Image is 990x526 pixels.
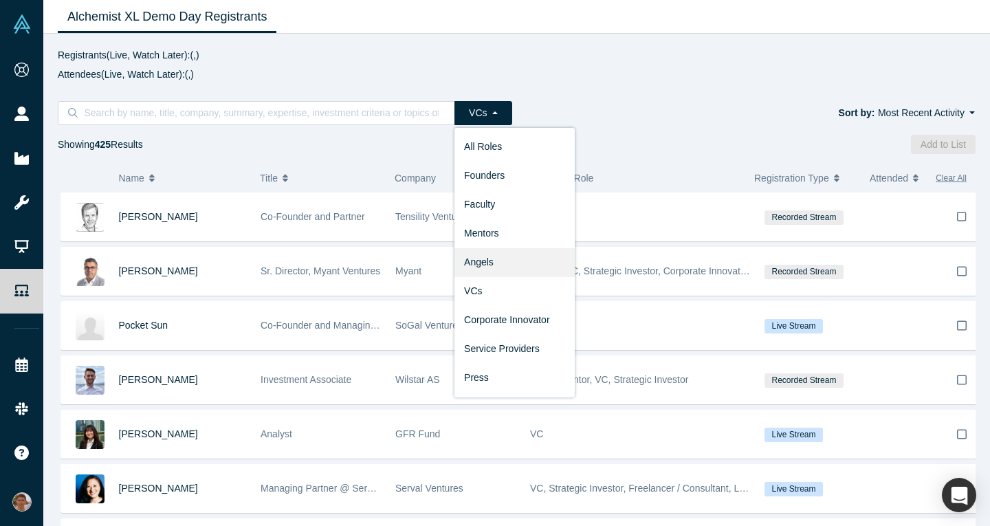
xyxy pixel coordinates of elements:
p: (Live, Watch Later): ( , ) [58,67,976,82]
span: VC [530,428,543,439]
a: Founders [454,162,575,190]
a: Alchemist XL Demo Day Registrants [58,1,276,33]
span: Company [395,173,436,184]
span: Wilstar AS [395,374,440,385]
img: Wayne Boulais's Profile Image [76,203,104,232]
a: All Roles [454,133,575,162]
button: Registration Type [754,164,855,193]
span: Recorded Stream [764,210,844,225]
a: Press [454,364,575,393]
a: Pocket Sun [119,320,168,331]
span: Tensility Venture Partners [395,211,505,222]
span: Managing Partner @ Serval Ventures [261,483,420,494]
span: Name [119,164,144,193]
a: Faculty [454,190,575,219]
img: Diogo Cristofolini's Profile Image [76,366,104,395]
button: Bookmark [940,248,983,295]
button: Bookmark [940,302,983,349]
a: [PERSON_NAME] [119,265,198,276]
a: Service Providers [454,335,575,364]
p: (Live, Watch Later): ( , ) [58,48,976,63]
img: Hassan Jaferi's Profile Image [76,257,104,286]
a: [PERSON_NAME] [119,211,198,222]
span: Co-Founder and Managing Partner [261,320,410,331]
span: Registration Type [754,164,829,193]
span: Recorded Stream [764,373,844,388]
button: Name [119,164,246,193]
img: June W Choi's Profile Image [76,474,104,503]
button: Clear All [936,164,967,193]
span: Serval Ventures [395,483,463,494]
button: VCs [454,101,511,125]
span: Myant [395,265,421,276]
div: Showing [58,135,143,154]
strong: Registrants [58,50,107,61]
button: Bookmark [940,193,983,241]
a: Corporate Innovator [454,306,575,335]
strong: Attendees [58,69,101,80]
input: Search by name, title, company, summary, expertise, investment criteria or topics of focus [82,104,440,122]
a: Angels [454,248,575,277]
span: Live Stream [764,319,823,333]
button: Attended [870,164,923,193]
a: [PERSON_NAME] [119,428,198,439]
span: Sr. Director, Myant Ventures [261,265,380,276]
span: VC, Strategic Investor, Freelancer / Consultant, Lecturer, Mentor [530,483,804,494]
a: VCs [454,277,575,306]
span: Co-Founder and Partner [261,211,365,222]
img: Val Siau's Profile Image [76,420,104,449]
a: [PERSON_NAME] [119,483,198,494]
img: Alchemist Vault Logo [12,14,32,34]
span: Live Stream [764,428,823,442]
span: Recorded Stream [764,265,844,279]
button: Bookmark [940,356,983,404]
span: Investment Associate [261,374,351,385]
span: SoGal Ventures [395,320,463,331]
img: Mikhail Baklanov's Account [12,492,32,512]
button: Title [260,164,380,193]
img: Pocket Sun's Profile Image [76,311,104,340]
span: Live Stream [764,482,823,496]
strong: 425 [95,139,111,150]
button: Add to List [911,135,976,154]
a: [PERSON_NAME] [119,374,198,385]
strong: Sort by: [839,107,875,118]
button: Bookmark [940,465,983,512]
span: Angel, Mentor, VC, Strategic Investor [530,374,688,385]
a: Mentors [454,219,575,248]
span: Mentor, VC, Strategic Investor, Corporate Innovator, Acquirer [530,265,789,276]
span: GFR Fund [395,428,440,439]
span: Results [95,139,143,150]
button: Most Recent Activity [877,105,976,121]
span: Analyst [261,428,292,439]
span: Attended [870,164,908,193]
span: Title [260,164,278,193]
button: Bookmark [940,410,983,458]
